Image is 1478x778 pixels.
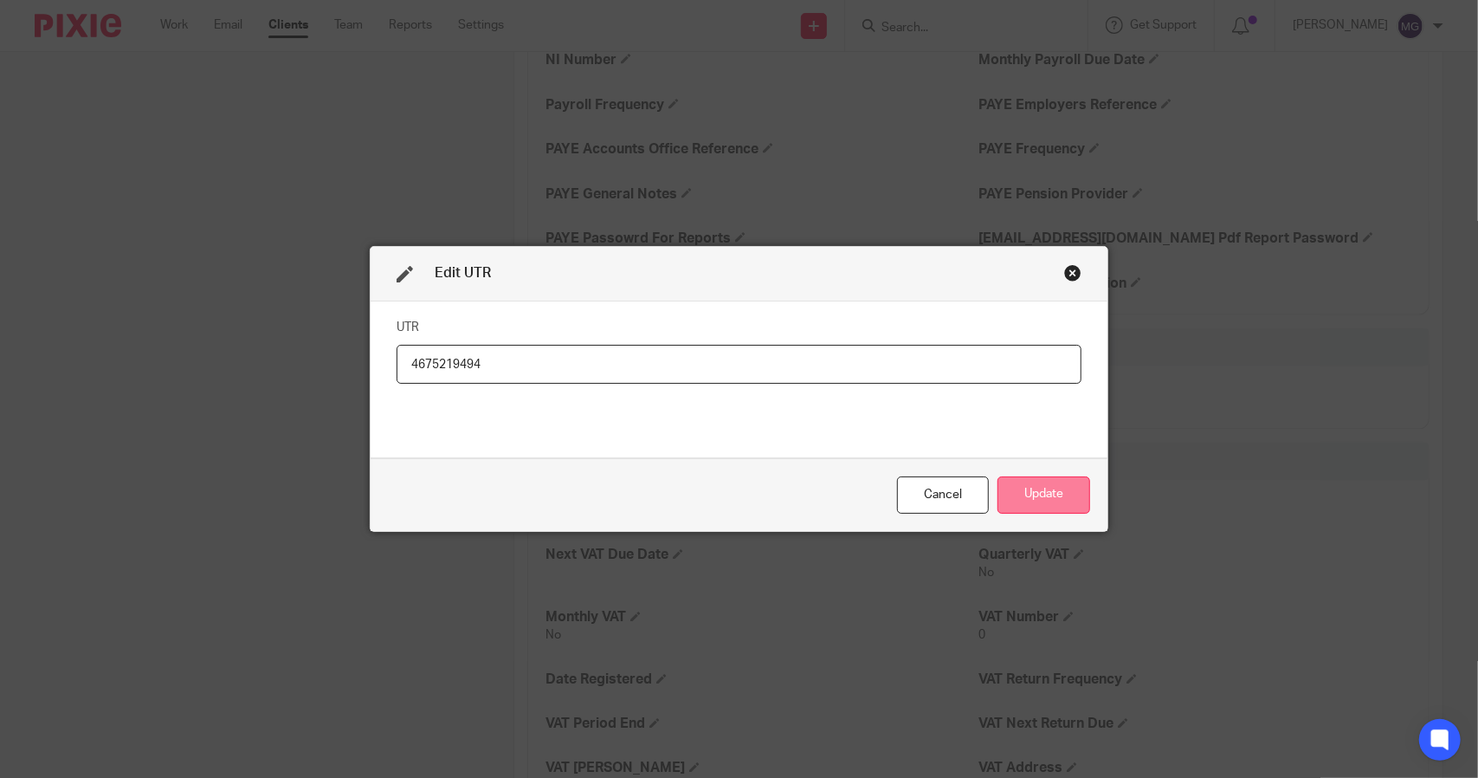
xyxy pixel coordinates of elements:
button: Update [997,477,1090,514]
div: Close this dialog window [897,477,989,514]
label: UTR [397,319,419,336]
input: UTR [397,345,1082,384]
div: Close this dialog window [1064,264,1081,282]
span: Edit UTR [435,266,491,280]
